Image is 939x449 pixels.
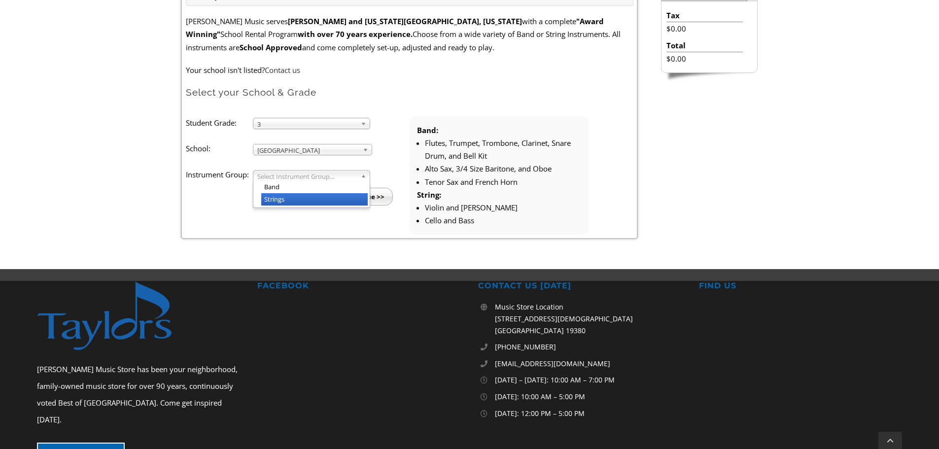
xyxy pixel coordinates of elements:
h2: FIND US [699,281,903,291]
span: [EMAIL_ADDRESS][DOMAIN_NAME] [495,359,610,368]
p: [PERSON_NAME] Music serves with a complete School Rental Program Choose from a wide variety of Ba... [186,15,633,54]
li: Violin and [PERSON_NAME] [425,201,581,214]
label: Instrument Group: [186,168,253,181]
strong: Band: [417,125,438,135]
label: School: [186,142,253,155]
li: Cello and Bass [425,214,581,227]
strong: String: [417,190,441,200]
p: [DATE]: 10:00 AM – 5:00 PM [495,391,682,403]
li: Tax [666,9,743,22]
li: Strings [261,193,368,206]
li: Tenor Sax and French Horn [425,175,581,188]
h2: CONTACT US [DATE] [478,281,682,291]
h2: Select your School & Grade [186,86,633,99]
p: [DATE]: 12:00 PM – 5:00 PM [495,408,682,419]
h2: FACEBOOK [257,281,461,291]
li: Band [261,181,368,193]
p: Your school isn't listed? [186,64,633,76]
a: Contact us [265,65,300,75]
a: [PHONE_NUMBER] [495,341,682,353]
li: $0.00 [666,52,743,65]
strong: [PERSON_NAME] and [US_STATE][GEOGRAPHIC_DATA], [US_STATE] [288,16,522,26]
strong: School Approved [240,42,302,52]
span: [PERSON_NAME] Music Store has been your neighborhood, family-owned music store for over 90 years,... [37,364,238,424]
img: footer-logo [37,281,192,351]
strong: with over 70 years experience. [298,29,413,39]
p: Music Store Location [STREET_ADDRESS][DEMOGRAPHIC_DATA] [GEOGRAPHIC_DATA] 19380 [495,301,682,336]
a: [EMAIL_ADDRESS][DOMAIN_NAME] [495,358,682,370]
img: sidebar-footer.png [661,73,758,82]
li: Total [666,39,743,52]
p: [DATE] – [DATE]: 10:00 AM – 7:00 PM [495,374,682,386]
span: Select Instrument Group... [257,171,357,182]
span: 3 [257,118,357,130]
label: Student Grade: [186,116,253,129]
li: $0.00 [666,22,743,35]
span: [GEOGRAPHIC_DATA] [257,144,359,156]
li: Flutes, Trumpet, Trombone, Clarinet, Snare Drum, and Bell Kit [425,137,581,163]
li: Alto Sax, 3/4 Size Baritone, and Oboe [425,162,581,175]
